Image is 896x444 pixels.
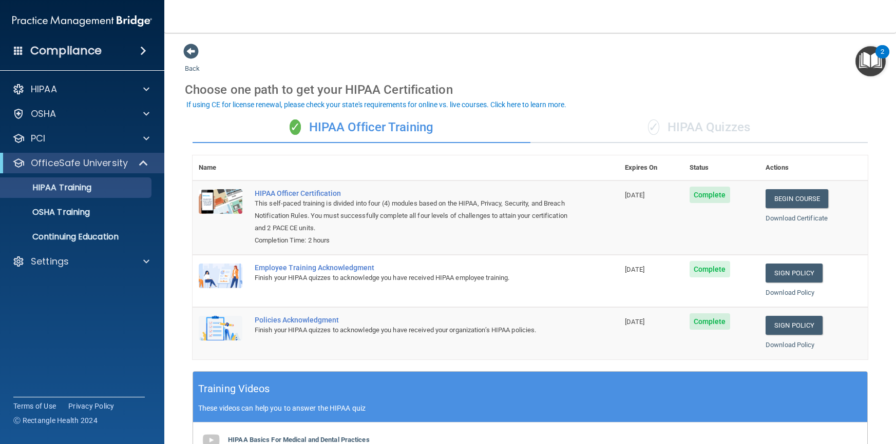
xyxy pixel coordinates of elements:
span: [DATE] [625,318,644,326]
a: PCI [12,132,149,145]
p: HIPAA Training [7,183,91,193]
div: Employee Training Acknowledgment [255,264,567,272]
p: OfficeSafe University [31,157,128,169]
p: OSHA [31,108,56,120]
a: HIPAA Officer Certification [255,189,567,197]
a: Sign Policy [766,264,823,282]
a: Download Policy [766,341,815,349]
a: Back [185,52,200,72]
a: Privacy Policy [68,401,115,411]
div: If using CE for license renewal, please check your state's requirements for online vs. live cours... [186,101,566,108]
span: Ⓒ Rectangle Health 2024 [13,415,98,426]
a: Sign Policy [766,316,823,335]
span: ✓ [648,119,659,135]
button: If using CE for license renewal, please check your state's requirements for online vs. live cours... [185,99,568,110]
div: Completion Time: 2 hours [255,234,567,247]
a: OfficeSafe University [12,157,149,169]
span: ✓ [290,119,301,135]
span: Complete [690,187,730,203]
span: [DATE] [625,266,644,273]
iframe: Drift Widget Chat Controller [718,371,884,412]
img: PMB logo [12,11,152,31]
a: HIPAA [12,83,149,95]
a: Terms of Use [13,401,56,411]
p: These videos can help you to answer the HIPAA quiz [198,404,862,412]
div: Finish your HIPAA quizzes to acknowledge you have received HIPAA employee training. [255,272,567,284]
p: PCI [31,132,45,145]
a: Download Policy [766,289,815,296]
a: Settings [12,255,149,268]
p: Continuing Education [7,232,147,242]
th: Expires On [619,155,683,180]
a: Begin Course [766,189,828,208]
div: Choose one path to get your HIPAA Certification [185,75,875,105]
h5: Training Videos [198,380,270,398]
th: Name [193,155,249,180]
button: Open Resource Center, 2 new notifications [855,46,886,76]
div: HIPAA Officer Training [193,112,530,143]
span: Complete [690,261,730,277]
th: Status [683,155,759,180]
div: Finish your HIPAA quizzes to acknowledge you have received your organization’s HIPAA policies. [255,324,567,336]
h4: Compliance [30,44,102,58]
b: HIPAA Basics For Medical and Dental Practices [228,436,370,443]
p: HIPAA [31,83,57,95]
p: Settings [31,255,69,268]
div: HIPAA Quizzes [530,112,868,143]
div: This self-paced training is divided into four (4) modules based on the HIPAA, Privacy, Security, ... [255,197,567,234]
a: Download Certificate [766,214,828,222]
div: 2 [881,52,884,65]
span: Complete [690,313,730,330]
span: [DATE] [625,191,644,199]
th: Actions [759,155,868,180]
a: OSHA [12,108,149,120]
div: Policies Acknowledgment [255,316,567,324]
p: OSHA Training [7,207,90,217]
